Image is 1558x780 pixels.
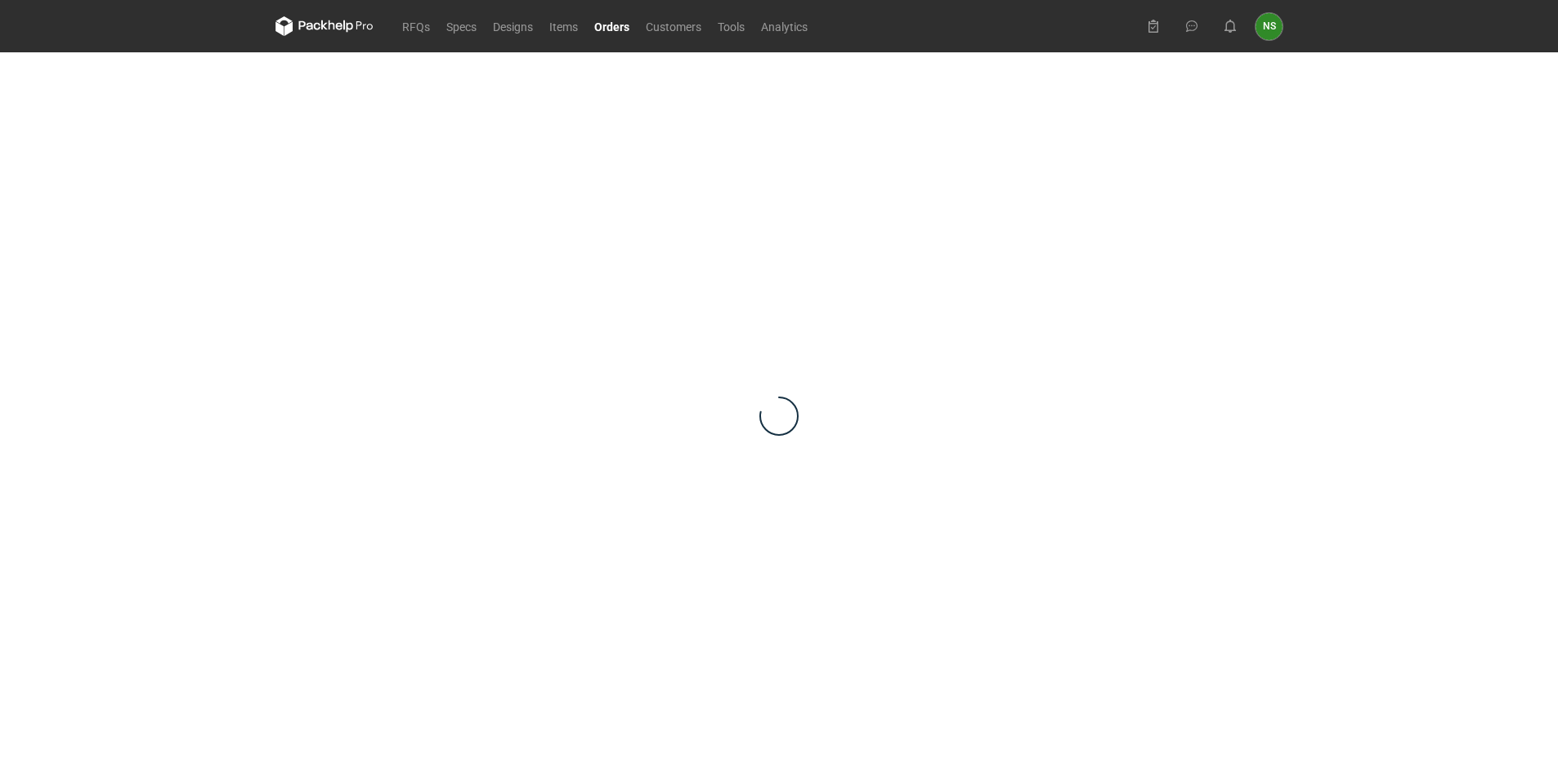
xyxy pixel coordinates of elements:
a: Tools [710,16,753,36]
a: Items [541,16,586,36]
div: Natalia Stępak [1256,13,1283,40]
a: RFQs [394,16,438,36]
a: Analytics [753,16,816,36]
svg: Packhelp Pro [275,16,374,36]
a: Designs [485,16,541,36]
a: Specs [438,16,485,36]
button: NS [1256,13,1283,40]
a: Orders [586,16,638,36]
a: Customers [638,16,710,36]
